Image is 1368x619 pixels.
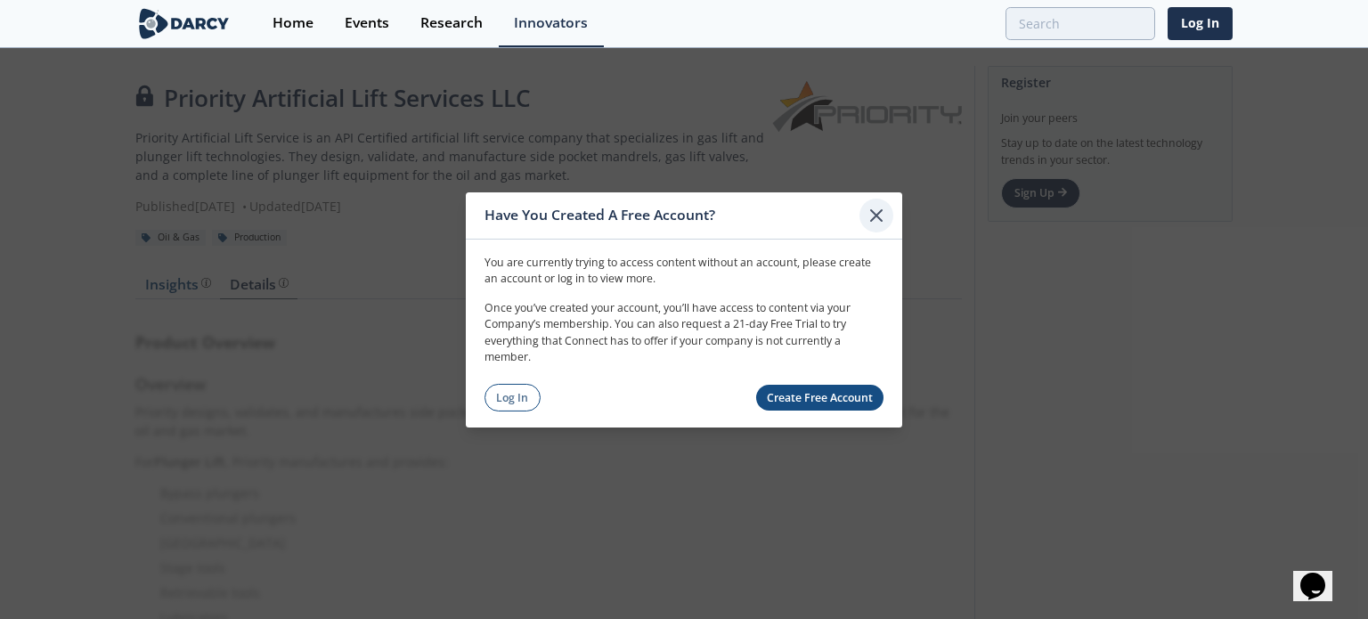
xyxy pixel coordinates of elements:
iframe: chat widget [1293,548,1350,601]
a: Create Free Account [756,385,884,411]
div: Home [273,16,313,30]
p: You are currently trying to access content without an account, please create an account or log in... [484,255,883,288]
a: Log In [1168,7,1233,40]
div: Events [345,16,389,30]
a: Log In [484,384,541,411]
div: Research [420,16,483,30]
p: Once you’ve created your account, you’ll have access to content via your Company’s membership. Yo... [484,300,883,366]
div: Innovators [514,16,588,30]
img: logo-wide.svg [135,8,232,39]
div: Have You Created A Free Account? [484,199,859,232]
input: Advanced Search [1006,7,1155,40]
